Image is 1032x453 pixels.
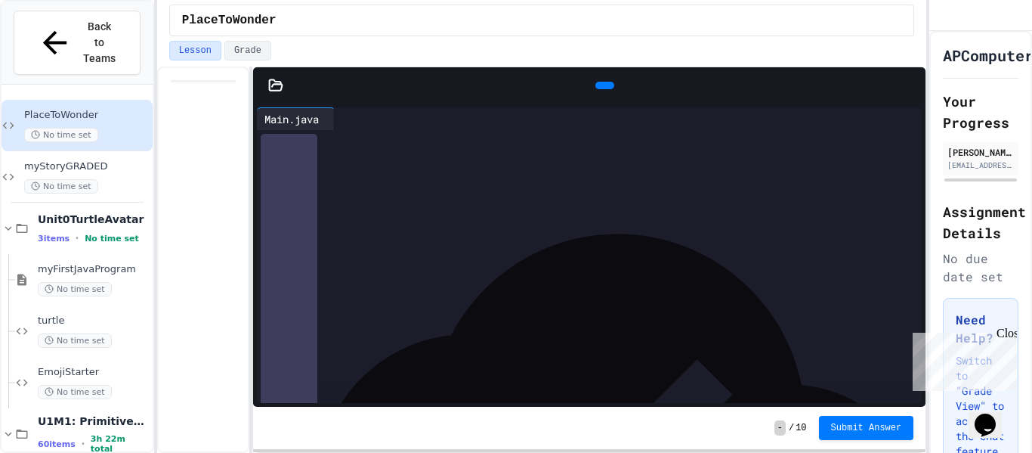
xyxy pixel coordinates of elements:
[819,416,914,440] button: Submit Answer
[85,234,139,244] span: No time set
[24,179,98,194] span: No time set
[38,234,70,244] span: 3 items
[38,334,112,348] span: No time set
[943,250,1018,286] div: No due date set
[789,422,794,434] span: /
[38,414,150,428] span: U1M1: Primitives, Variables, Basic I/O
[38,366,150,379] span: EmojiStarter
[224,41,271,61] button: Grade
[943,201,1018,244] h2: Assignment Details
[38,263,150,276] span: myFirstJavaProgram
[947,145,1014,159] div: [PERSON_NAME]
[831,422,902,434] span: Submit Answer
[169,41,221,61] button: Lesson
[82,19,117,67] span: Back to Teams
[38,315,150,327] span: turtle
[38,439,76,449] span: 60 items
[907,327,1017,391] iframe: chat widget
[182,11,277,29] span: PlaceToWonder
[38,213,150,226] span: Unit0TurtleAvatar
[38,385,112,399] span: No time set
[257,107,335,130] div: Main.java
[82,438,85,450] span: •
[14,11,141,75] button: Back to Teams
[24,160,150,173] span: myStoryGRADED
[956,311,1006,347] h3: Need Help?
[257,111,326,127] div: Main.java
[24,109,150,122] span: PlaceToWonder
[943,91,1018,133] h2: Your Progress
[947,160,1014,171] div: [EMAIL_ADDRESS][DOMAIN_NAME]
[969,392,1017,438] iframe: chat widget
[6,6,104,96] div: Chat with us now!Close
[774,420,786,436] span: -
[796,422,806,434] span: 10
[38,282,112,296] span: No time set
[24,128,98,142] span: No time set
[76,232,79,244] span: •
